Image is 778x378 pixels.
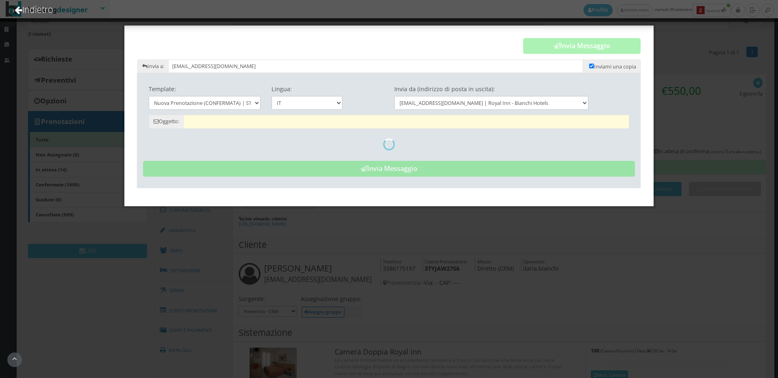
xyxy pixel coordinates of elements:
h4: Lingua: [271,85,342,92]
span: Inviami una copia [594,63,636,70]
span: Invia a: [137,60,169,73]
span: Oggetto: [149,115,184,128]
h4: Template: [149,85,261,92]
h4: Invia da (indirizzo di posta in uscita): [394,85,588,92]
